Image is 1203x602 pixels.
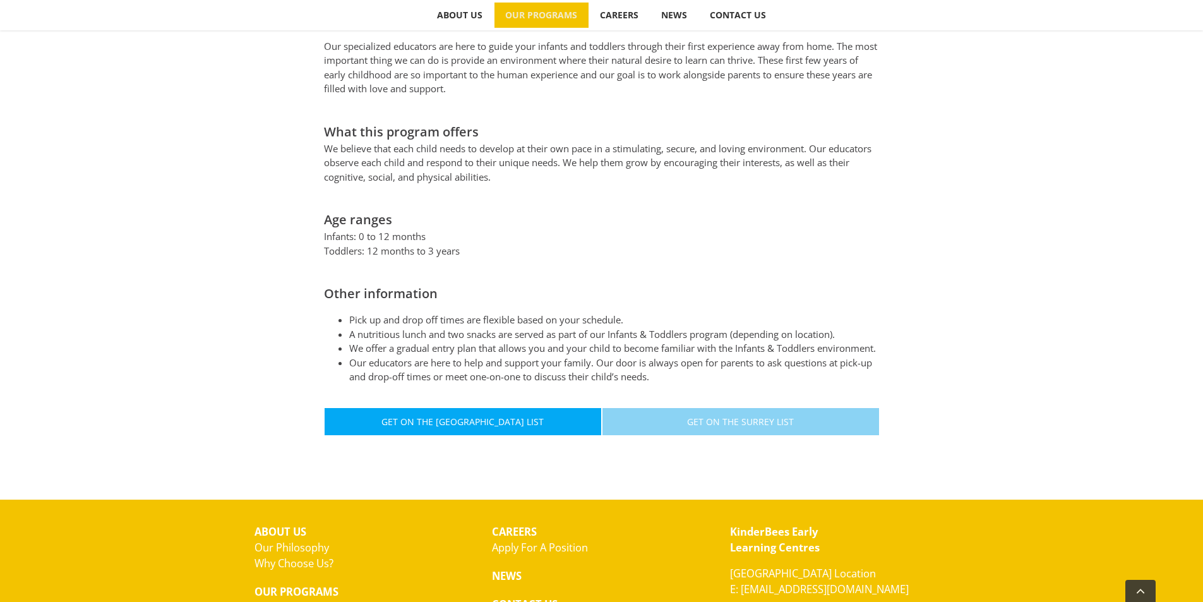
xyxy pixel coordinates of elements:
a: E: [EMAIL_ADDRESS][DOMAIN_NAME] [730,582,909,596]
strong: NEWS [492,569,522,583]
p: Infants: 0 to 12 months Toddlers: 12 months to 3 years [324,229,880,258]
p: [GEOGRAPHIC_DATA] Location [730,566,949,598]
span: OUR PROGRAMS [505,11,577,20]
li: Our educators are here to help and support your family. Our door is always open for parents to as... [349,356,880,384]
li: Pick up and drop off times are flexible based on your schedule. [349,313,880,327]
li: We offer a gradual entry plan that allows you and your child to become familiar with the Infants ... [349,341,880,356]
span: CAREERS [600,11,638,20]
h2: Other information [324,284,880,303]
h2: Age ranges [324,210,880,229]
a: ABOUT US [426,3,494,28]
a: NEWS [650,3,698,28]
a: Our Philosophy [254,540,329,555]
strong: ABOUT US [254,524,306,539]
span: ABOUT US [437,11,482,20]
a: Apply For A Position [492,540,588,555]
a: OUR PROGRAMS [494,3,589,28]
strong: CAREERS [492,524,537,539]
span: Get On The [GEOGRAPHIC_DATA] List [381,416,544,427]
li: A nutritious lunch and two snacks are served as part of our Infants & Toddlers program (depending... [349,327,880,342]
span: CONTACT US [710,11,766,20]
h2: What this program offers [324,123,880,141]
a: Get On The Surrey List [602,407,880,436]
p: Our specialized educators are here to guide your infants and toddlers through their first experie... [324,39,880,96]
span: Get On The Surrey List [687,416,794,427]
span: NEWS [661,11,687,20]
a: Get On The [GEOGRAPHIC_DATA] List [324,407,602,436]
strong: OUR PROGRAMS [254,584,338,599]
strong: KinderBees Early Learning Centres [730,524,820,555]
a: CONTACT US [699,3,777,28]
a: CAREERS [589,3,650,28]
a: KinderBees EarlyLearning Centres [730,524,820,555]
a: Why Choose Us? [254,556,333,570]
p: We believe that each child needs to develop at their own pace in a stimulating, secure, and lovin... [324,141,880,184]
